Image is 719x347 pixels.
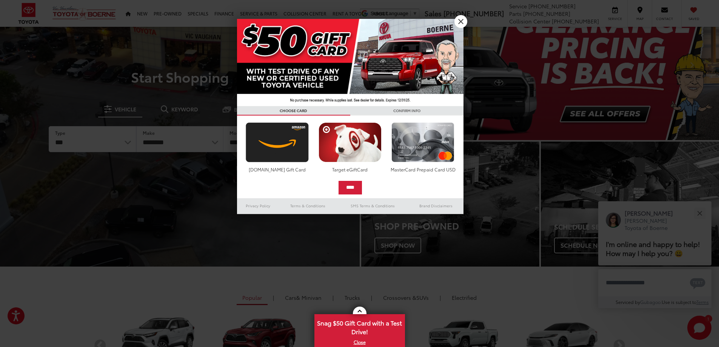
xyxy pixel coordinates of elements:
[337,201,408,210] a: SMS Terms & Conditions
[317,122,383,162] img: targetcard.png
[237,201,279,210] a: Privacy Policy
[237,106,350,116] h3: CHOOSE CARD
[279,201,337,210] a: Terms & Conditions
[315,315,404,338] span: Snag $50 Gift Card with a Test Drive!
[390,166,456,173] div: MasterCard Prepaid Card USD
[390,122,456,162] img: mastercard.png
[350,106,463,116] h3: CONFIRM INFO
[317,166,383,173] div: Target eGiftCard
[244,122,311,162] img: amazoncard.png
[237,19,463,106] img: 42635_top_851395.jpg
[408,201,463,210] a: Brand Disclaimers
[244,166,311,173] div: [DOMAIN_NAME] Gift Card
